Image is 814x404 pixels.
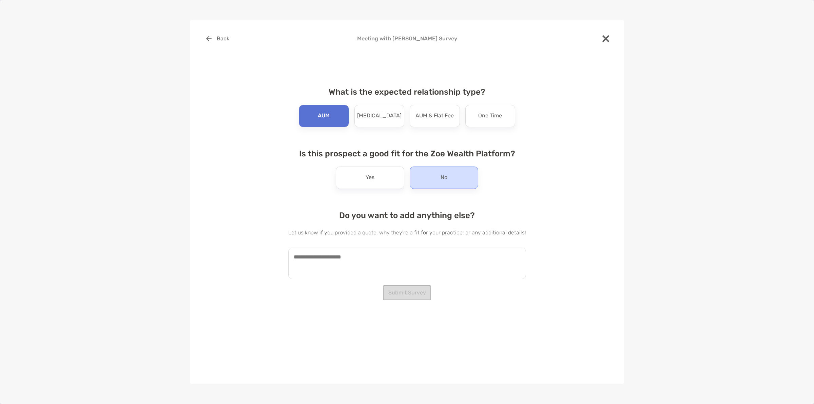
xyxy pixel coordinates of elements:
[415,111,454,121] p: AUM & Flat Fee
[288,149,526,158] h4: Is this prospect a good fit for the Zoe Wealth Platform?
[318,111,330,121] p: AUM
[441,172,447,183] p: No
[288,87,526,97] h4: What is the expected relationship type?
[357,111,402,121] p: [MEDICAL_DATA]
[478,111,502,121] p: One Time
[201,35,613,42] h4: Meeting with [PERSON_NAME] Survey
[288,211,526,220] h4: Do you want to add anything else?
[288,228,526,237] p: Let us know if you provided a quote, why they're a fit for your practice, or any additional details!
[201,31,234,46] button: Back
[206,36,212,41] img: button icon
[366,172,374,183] p: Yes
[602,35,609,42] img: close modal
